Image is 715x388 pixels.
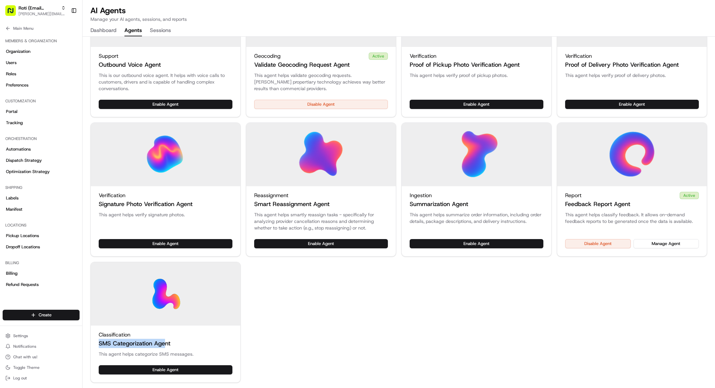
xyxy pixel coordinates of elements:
span: Tracking [6,120,23,126]
a: Dispatch Strategy [3,155,80,166]
span: Create [39,312,51,318]
h3: Signature Photo Verification Agent [99,199,192,209]
h1: AI Agents [90,5,187,16]
a: Portal [3,106,80,117]
div: Verification [565,52,699,60]
a: Powered byPylon [47,112,80,117]
span: Automations [6,146,31,152]
span: Manifest [6,206,22,212]
button: Chat with us! [3,352,80,362]
h3: SMS Categorization Agent [99,339,170,348]
button: Main Menu [3,24,80,33]
div: Support [99,52,232,60]
a: Dropoff Locations [3,242,80,252]
span: Billing [6,270,17,276]
span: Optimization Strategy [6,169,50,175]
span: Preferences [6,82,28,88]
span: Toggle Theme [13,365,40,370]
img: Summarization Agent [453,131,500,178]
button: Roti (Email Parsing)[PERSON_NAME][EMAIL_ADDRESS][DOMAIN_NAME] [3,3,68,18]
span: Settings [13,333,28,338]
p: This agent helps smartly reassign tasks - specifically for analyzing provider cancellation reason... [254,211,388,231]
a: 📗Knowledge Base [4,93,53,105]
div: 💻 [56,96,61,102]
p: This agent helps categorize SMS messages. [99,351,232,357]
span: API Documentation [62,96,106,102]
button: Log out [3,373,80,383]
button: Manage Agent [633,239,699,248]
span: Organization [6,49,30,54]
button: Agents [124,25,142,36]
div: 📗 [7,96,12,102]
p: This agent helps verify proof of delivery photos. [565,72,699,79]
h3: Validate Geocoding Request Agent [254,60,350,69]
span: Roles [6,71,16,77]
div: Active [369,53,388,60]
span: Dropoff Locations [6,244,40,250]
p: This agent helps verify proof of pickup photos. [410,72,543,79]
p: Manage your AI agents, sessions, and reports [90,16,187,22]
button: [PERSON_NAME][EMAIL_ADDRESS][DOMAIN_NAME] [18,11,66,17]
div: Verification [99,192,232,199]
span: Chat with us! [13,354,37,360]
button: Enable Agent [410,100,543,109]
div: Ingestion [410,192,543,199]
a: Billing [3,268,80,279]
span: Users [6,60,17,66]
button: Dashboard [90,25,117,36]
a: Preferences [3,80,80,90]
button: Enable Agent [410,239,543,248]
img: 1736555255976-a54dd68f-1ca7-489b-9aae-adbdc363a1c4 [7,63,18,75]
p: This is our outbound voice agent. It helps with voice calls to customers, drivers and is capable ... [99,72,232,92]
a: Refund Requests [3,279,80,290]
span: Log out [13,375,27,381]
h3: Smart Reassignment Agent [254,199,329,209]
span: Notifications [13,344,36,349]
button: Start new chat [112,65,120,73]
a: Users [3,57,80,68]
button: Notifications [3,342,80,351]
a: Manifest [3,204,80,215]
div: Customization [3,96,80,106]
p: This agent helps summarize order information, including order details, package descriptions, and ... [410,211,543,225]
button: Enable Agent [99,365,232,374]
img: Signature Photo Verification Agent [142,131,189,178]
h3: Proof of Delivery Photo Verification Agent [565,60,679,69]
a: 💻API Documentation [53,93,109,105]
div: Geocoding [254,52,388,60]
span: Pickup Locations [6,233,39,239]
span: Main Menu [13,26,33,31]
span: Dispatch Strategy [6,158,42,163]
button: Roti (Email Parsing) [18,5,58,11]
button: Disable Agent [254,100,388,109]
span: Knowledge Base [13,96,51,102]
div: Report [565,192,699,199]
input: Clear [17,43,109,50]
span: Labels [6,195,18,201]
div: Start new chat [22,63,108,70]
h3: Outbound Voice Agent [99,60,161,69]
img: SMS Categorization Agent [142,270,189,318]
button: Toggle Theme [3,363,80,372]
span: Portal [6,109,17,115]
a: Automations [3,144,80,155]
img: Feedback Report Agent [608,131,656,178]
h3: Summarization Agent [410,199,468,209]
h3: Feedback Report Agent [565,199,630,209]
a: Optimization Strategy [3,166,80,177]
button: Enable Agent [99,100,232,109]
div: Locations [3,220,80,230]
div: Active [680,192,699,199]
p: Welcome 👋 [7,26,120,37]
div: Members & Organization [3,36,80,46]
span: Refund Requests [6,282,39,288]
a: Roles [3,69,80,79]
div: Reassignment [254,192,388,199]
p: This agent helps classify feedback. It allows on-demand feedback reports to be generated once the... [565,211,699,225]
a: Pickup Locations [3,230,80,241]
a: Organization [3,46,80,57]
div: Orchestration [3,133,80,144]
div: Shipping [3,182,80,193]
